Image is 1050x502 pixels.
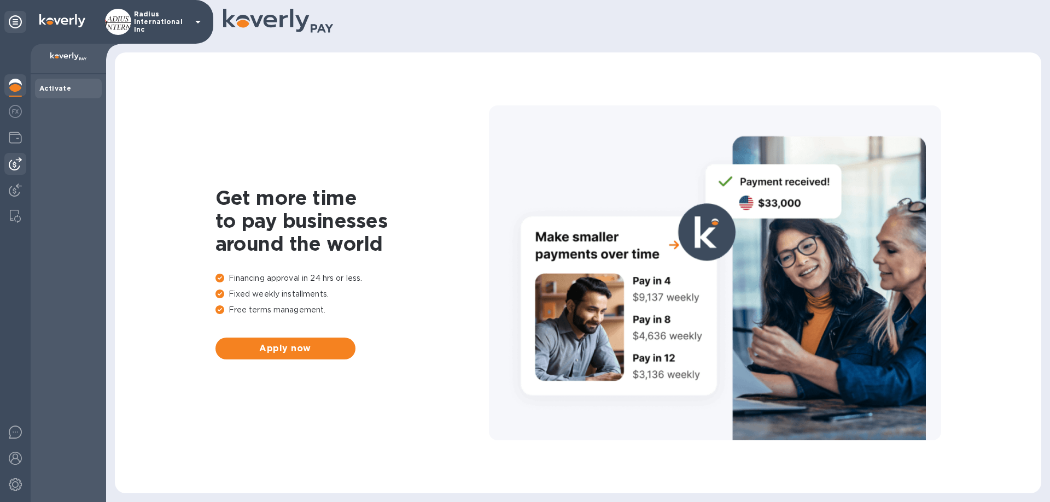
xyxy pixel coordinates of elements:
h1: Get more time to pay businesses around the world [215,186,489,255]
img: Logo [39,14,85,27]
img: Foreign exchange [9,105,22,118]
p: Radius International Inc [134,10,189,33]
button: Apply now [215,338,355,359]
b: Activate [39,84,71,92]
span: Apply now [224,342,347,355]
p: Free terms management. [215,304,489,316]
p: Fixed weekly installments. [215,288,489,300]
div: Unpin categories [4,11,26,33]
img: Wallets [9,131,22,144]
p: Financing approval in 24 hrs or less. [215,273,489,284]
